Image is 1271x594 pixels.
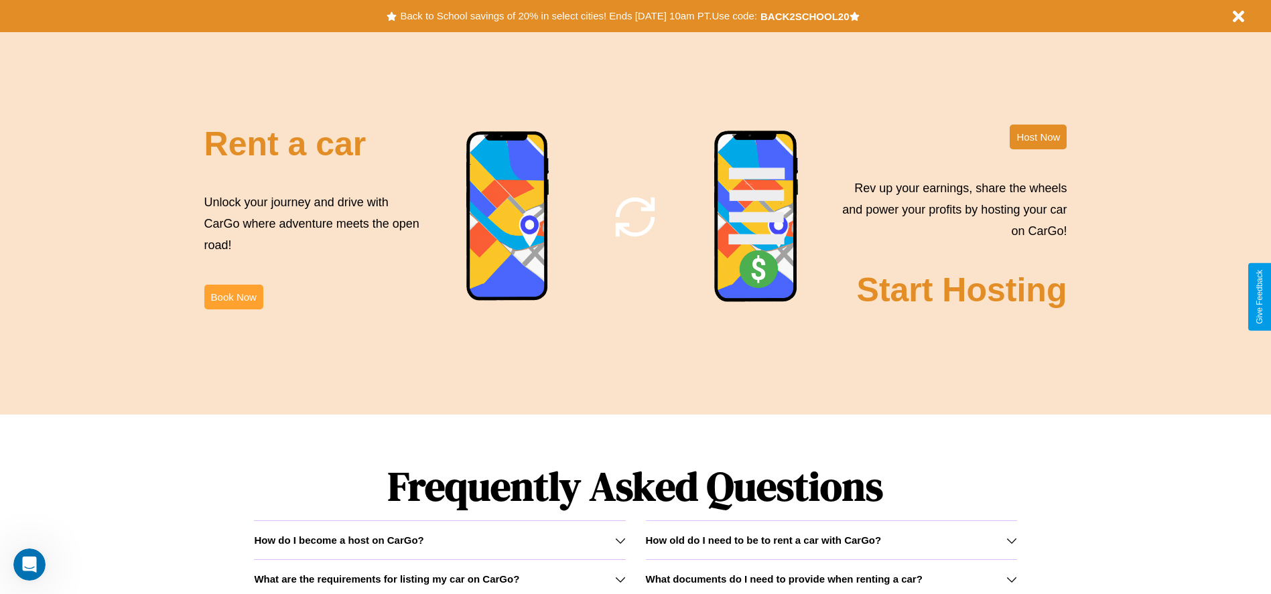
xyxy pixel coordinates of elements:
[857,271,1067,309] h2: Start Hosting
[397,7,760,25] button: Back to School savings of 20% in select cities! Ends [DATE] 10am PT.Use code:
[646,573,923,585] h3: What documents do I need to provide when renting a car?
[834,177,1067,242] p: Rev up your earnings, share the wheels and power your profits by hosting your car on CarGo!
[204,192,424,256] p: Unlock your journey and drive with CarGo where adventure meets the open road!
[204,125,366,163] h2: Rent a car
[254,452,1016,520] h1: Frequently Asked Questions
[714,130,799,304] img: phone
[254,534,423,546] h3: How do I become a host on CarGo?
[1010,125,1067,149] button: Host Now
[204,285,263,309] button: Book Now
[466,131,550,303] img: phone
[254,573,519,585] h3: What are the requirements for listing my car on CarGo?
[13,548,46,581] iframe: Intercom live chat
[760,11,850,22] b: BACK2SCHOOL20
[646,534,882,546] h3: How old do I need to be to rent a car with CarGo?
[1255,270,1264,324] div: Give Feedback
